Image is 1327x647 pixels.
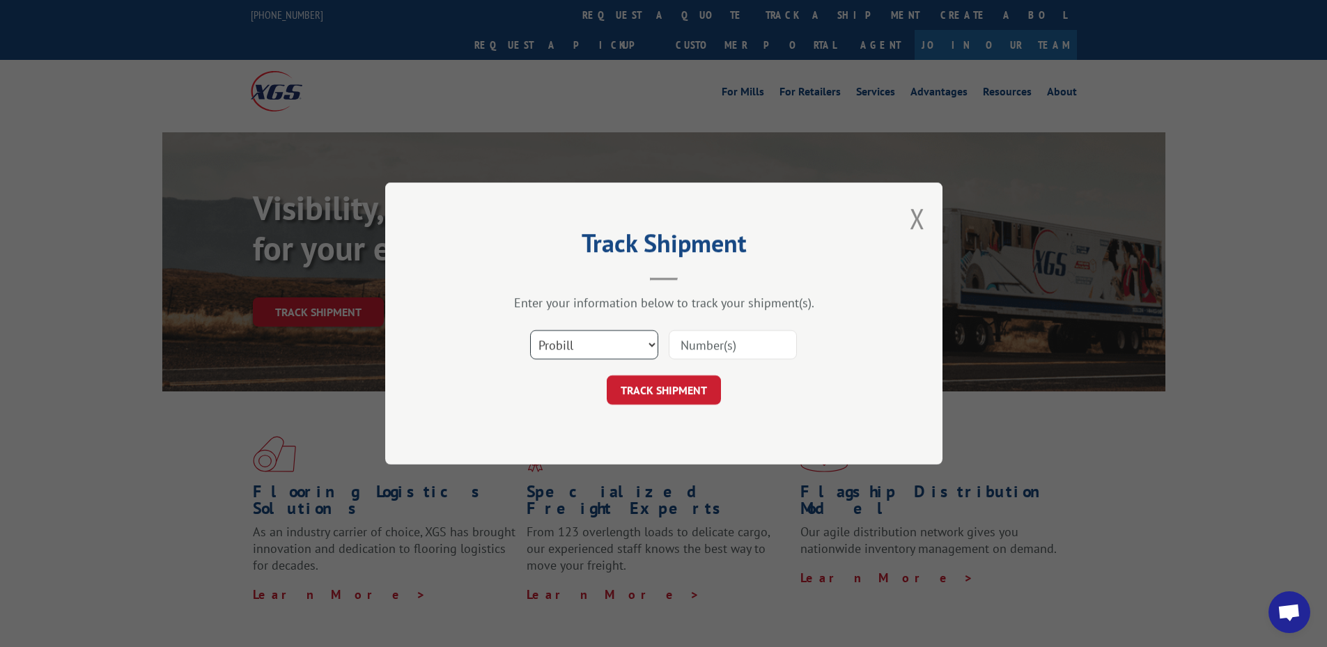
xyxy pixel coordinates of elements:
[607,375,721,405] button: TRACK SHIPMENT
[669,330,797,359] input: Number(s)
[455,295,873,311] div: Enter your information below to track your shipment(s).
[1268,591,1310,633] a: Open chat
[455,233,873,260] h2: Track Shipment
[910,200,925,237] button: Close modal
